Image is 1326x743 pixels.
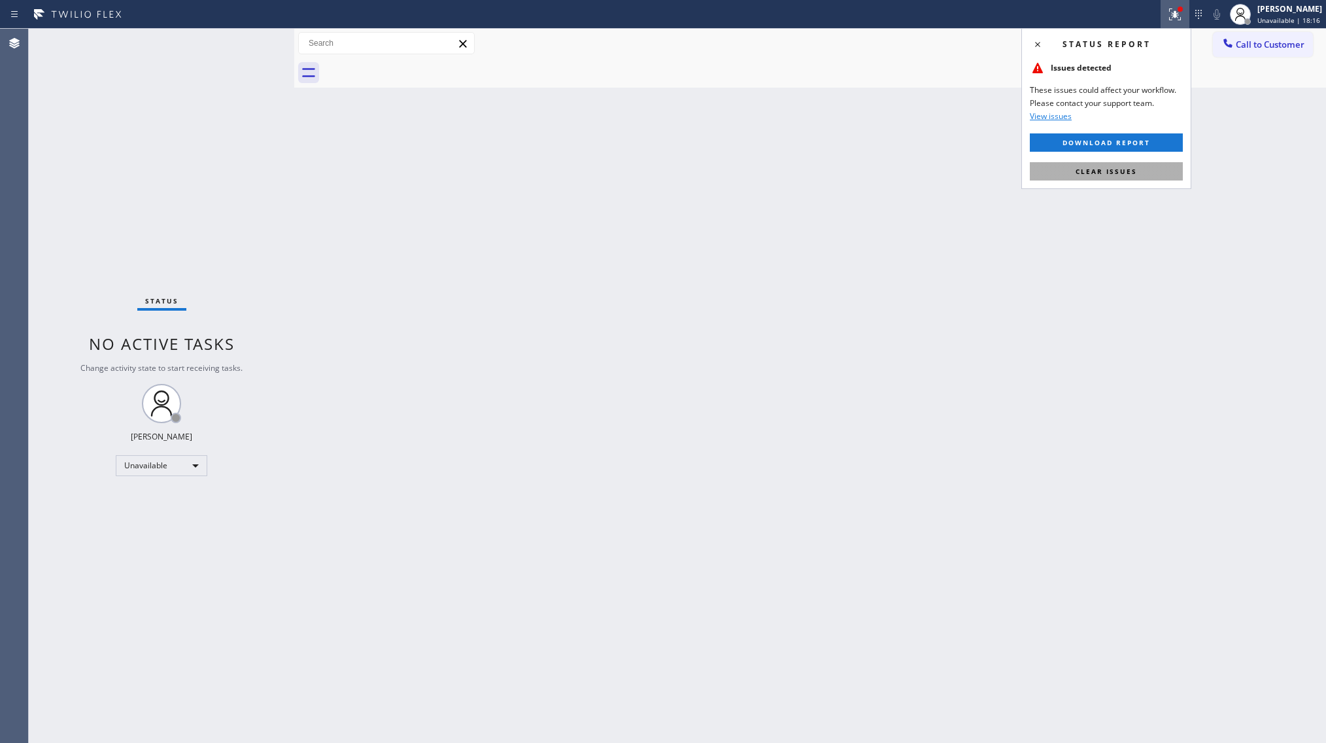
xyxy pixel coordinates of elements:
button: Call to Customer [1213,32,1313,57]
span: No active tasks [89,333,235,354]
span: Change activity state to start receiving tasks. [80,362,243,373]
div: [PERSON_NAME] [131,431,192,442]
span: Call to Customer [1236,39,1304,50]
span: Unavailable | 18:16 [1257,16,1320,25]
div: Unavailable [116,455,207,476]
div: [PERSON_NAME] [1257,3,1322,14]
input: Search [299,33,474,54]
button: Mute [1208,5,1226,24]
span: Status [145,296,178,305]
